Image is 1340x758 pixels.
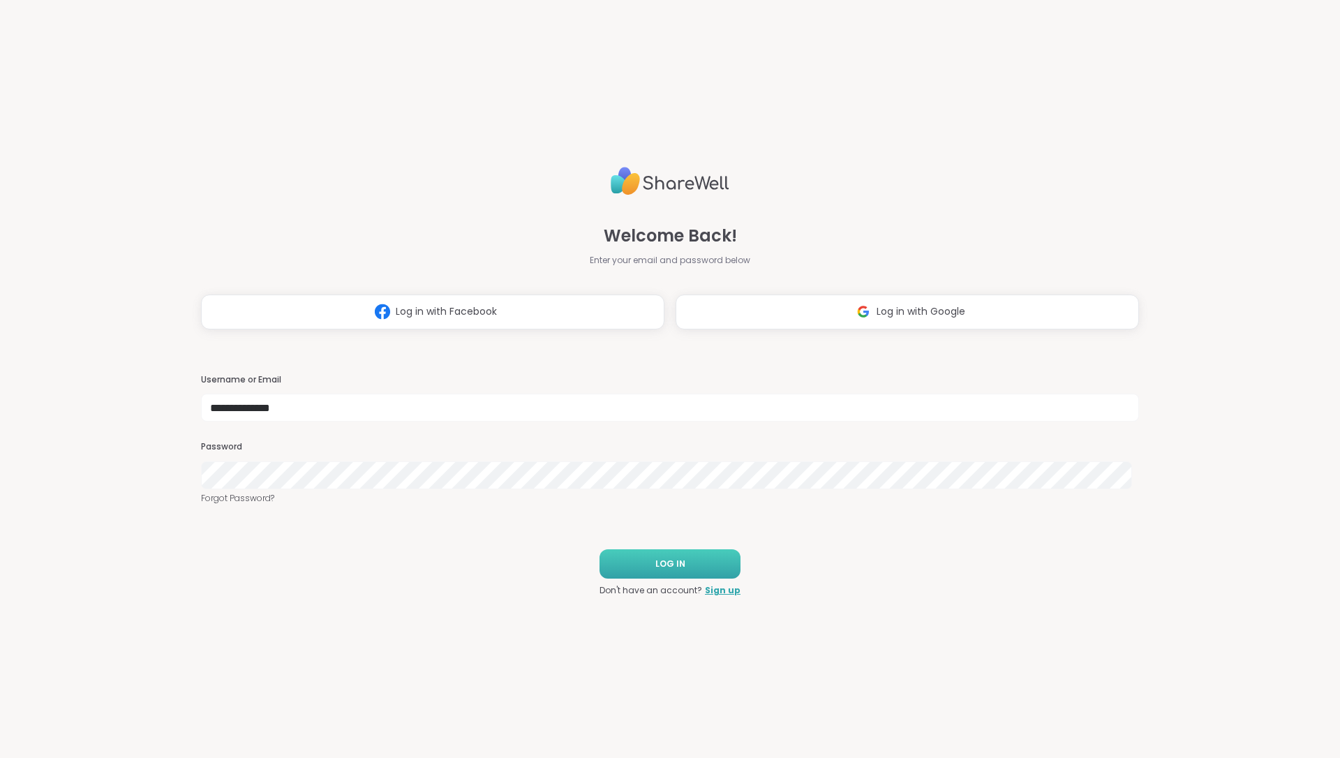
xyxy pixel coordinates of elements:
img: ShareWell Logo [611,161,729,201]
span: Welcome Back! [604,223,737,248]
span: Log in with Google [877,304,965,319]
a: Sign up [705,584,740,597]
span: Enter your email and password below [590,254,750,267]
span: LOG IN [655,558,685,570]
span: Don't have an account? [600,584,702,597]
button: Log in with Facebook [201,295,664,329]
button: Log in with Google [676,295,1139,329]
h3: Username or Email [201,374,1139,386]
span: Log in with Facebook [396,304,497,319]
a: Forgot Password? [201,492,1139,505]
img: ShareWell Logomark [369,299,396,325]
button: LOG IN [600,549,740,579]
h3: Password [201,441,1139,453]
img: ShareWell Logomark [850,299,877,325]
